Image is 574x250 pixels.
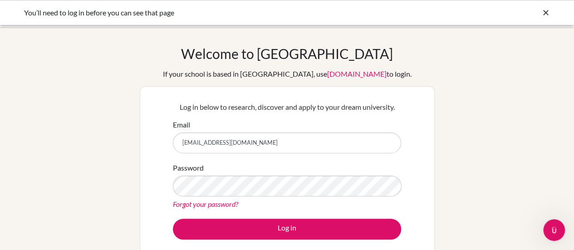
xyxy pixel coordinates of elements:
p: Log in below to research, discover and apply to your dream university. [173,102,401,113]
h1: Welcome to [GEOGRAPHIC_DATA] [181,45,393,62]
div: If your school is based in [GEOGRAPHIC_DATA], use to login. [163,69,412,79]
div: You’ll need to log in before you can see that page [24,7,414,18]
a: [DOMAIN_NAME] [327,69,387,78]
label: Email [173,119,190,130]
button: Log in [173,219,401,240]
a: Forgot your password? [173,200,238,208]
label: Password [173,162,204,173]
iframe: Intercom live chat [543,219,565,241]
